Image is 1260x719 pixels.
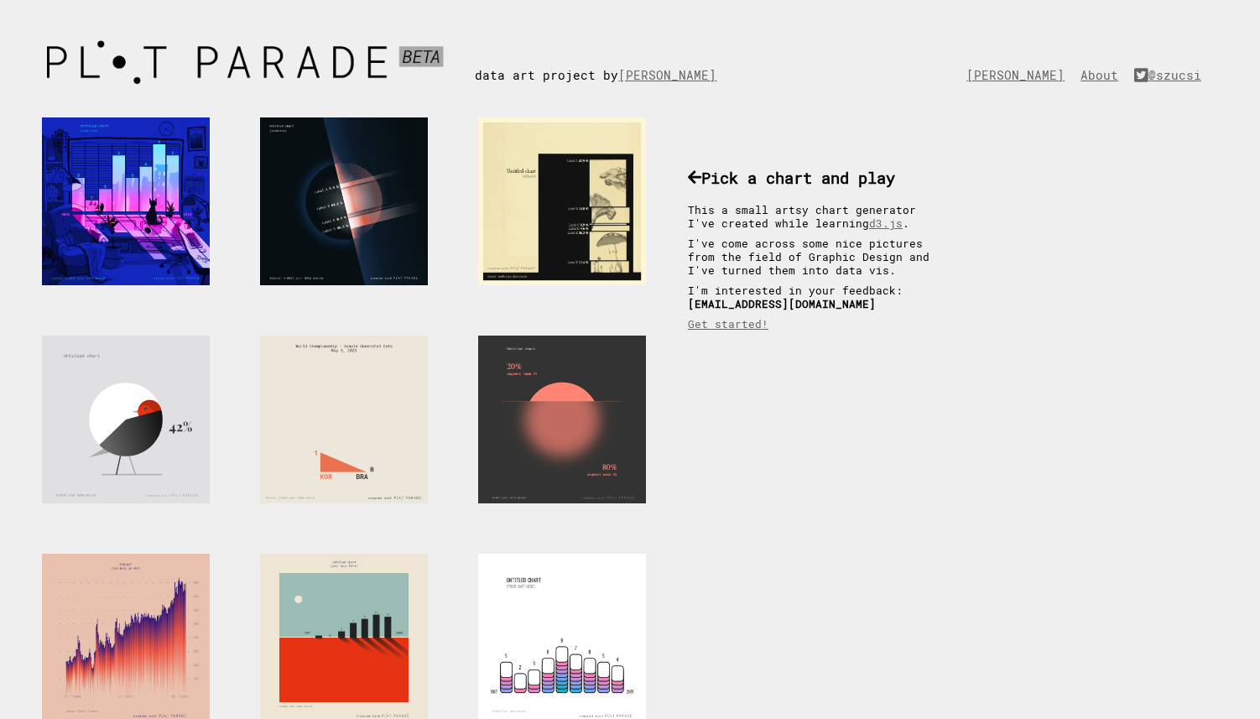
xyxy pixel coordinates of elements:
p: I've come across some nice pictures from the field of Graphic Design and I've turned them into da... [688,237,948,277]
h3: Pick a chart and play [688,167,948,188]
b: [EMAIL_ADDRESS][DOMAIN_NAME] [688,297,876,310]
a: Get started! [688,317,768,331]
p: This a small artsy chart generator I've created while learning . [688,203,948,230]
a: @szucsi [1134,67,1210,83]
a: About [1080,67,1127,83]
a: d3.js [869,216,903,230]
a: [PERSON_NAME] [618,67,725,83]
a: [PERSON_NAME] [966,67,1073,83]
div: data art project by [475,34,742,83]
p: I'm interested in your feedback: [688,284,948,310]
